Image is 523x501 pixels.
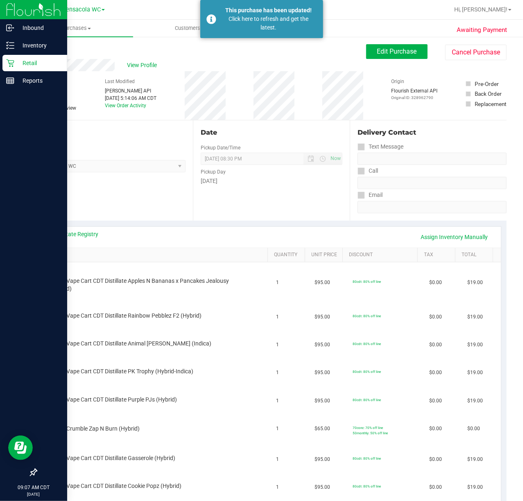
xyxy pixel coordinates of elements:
[8,436,33,460] iframe: Resource center
[353,370,381,374] span: 80cdt: 80% off line
[276,369,279,377] span: 1
[475,100,506,108] div: Replacement
[358,189,383,201] label: Email
[467,313,483,321] span: $19.00
[276,279,279,287] span: 1
[353,426,383,430] span: 70conc: 70% off line
[353,484,381,488] span: 80cdt: 80% off line
[353,342,381,346] span: 80cdt: 80% off line
[14,58,63,68] p: Retail
[201,177,342,185] div: [DATE]
[274,252,302,258] a: Quantity
[315,279,330,287] span: $95.00
[51,277,249,293] span: FT 1g Vape Cart CDT Distillate Apples N Bananas x Pancakes Jealousy (Hybrid)
[467,279,483,287] span: $19.00
[429,313,442,321] span: $0.00
[276,483,279,491] span: 1
[353,280,381,284] span: 80cdt: 80% off line
[429,425,442,433] span: $0.00
[366,44,428,59] button: Edit Purchase
[429,483,442,491] span: $0.00
[467,397,483,405] span: $19.00
[51,482,182,490] span: FT 1g Vape Cart CDT Distillate Cookie Popz (Hybrid)
[462,252,489,258] a: Total
[134,25,246,32] span: Customers
[424,252,452,258] a: Tax
[454,6,507,13] span: Hi, [PERSON_NAME]!
[467,369,483,377] span: $19.00
[429,369,442,377] span: $0.00
[105,103,146,108] a: View Order Activity
[14,76,63,86] p: Reports
[392,78,405,85] label: Origin
[475,90,502,98] div: Back Order
[358,165,378,177] label: Call
[315,369,330,377] span: $95.00
[475,80,499,88] div: Pre-Order
[221,15,317,32] div: Click here to refresh and get the latest.
[6,59,14,67] inline-svg: Retail
[315,456,330,463] span: $95.00
[315,397,330,405] span: $95.00
[201,128,342,138] div: Date
[416,230,494,244] a: Assign Inventory Manually
[105,95,156,102] div: [DATE] 5:14:06 AM CDT
[358,153,507,165] input: Format: (999) 999-9999
[14,41,63,50] p: Inventory
[353,456,381,460] span: 80cdt: 80% off line
[457,25,507,35] span: Awaiting Payment
[221,6,317,15] div: This purchase has been updated!
[14,23,63,33] p: Inbound
[276,425,279,433] span: 1
[6,41,14,50] inline-svg: Inventory
[392,87,438,101] div: Flourish External API
[467,425,480,433] span: $0.00
[51,340,212,348] span: FT 1g Vape Cart CDT Distillate Animal [PERSON_NAME] (Indica)
[48,252,264,258] a: SKU
[51,396,177,404] span: FT 1g Vape Cart CDT Distillate Purple PJs (Hybrid)
[4,484,63,491] p: 09:07 AM CDT
[315,425,330,433] span: $65.00
[312,252,340,258] a: Unit Price
[276,313,279,321] span: 1
[353,431,388,435] span: 50monthly: 50% off line
[201,144,240,151] label: Pickup Date/Time
[6,77,14,85] inline-svg: Reports
[6,24,14,32] inline-svg: Inbound
[349,252,414,258] a: Discount
[429,279,442,287] span: $0.00
[133,20,247,37] a: Customers
[127,61,160,70] span: View Profile
[429,341,442,349] span: $0.00
[276,397,279,405] span: 1
[315,483,330,491] span: $95.00
[51,454,176,462] span: FT 1g Vape Cart CDT Distillate Gasserole (Hybrid)
[429,456,442,463] span: $0.00
[353,398,381,402] span: 80cdt: 80% off line
[353,314,381,318] span: 80cdt: 80% off line
[50,230,99,238] a: View State Registry
[315,341,330,349] span: $95.00
[62,6,101,13] span: Pensacola WC
[51,368,194,375] span: FT 1g Vape Cart CDT Distillate PK Trophy (Hybrid-Indica)
[467,456,483,463] span: $19.00
[315,313,330,321] span: $95.00
[392,95,438,101] p: Original ID: 328962790
[445,45,507,60] button: Cancel Purchase
[467,341,483,349] span: $19.00
[51,425,140,433] span: FT 1g Crumble Zap N Burn (Hybrid)
[105,87,156,95] div: [PERSON_NAME] API
[20,20,133,37] a: Purchases
[4,491,63,497] p: [DATE]
[201,168,226,176] label: Pickup Day
[377,47,417,55] span: Edit Purchase
[358,177,507,189] input: Format: (999) 999-9999
[467,483,483,491] span: $19.00
[358,128,507,138] div: Delivery Contact
[20,25,133,32] span: Purchases
[276,456,279,463] span: 1
[429,397,442,405] span: $0.00
[105,78,135,85] label: Last Modified
[276,341,279,349] span: 1
[36,128,186,138] div: Location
